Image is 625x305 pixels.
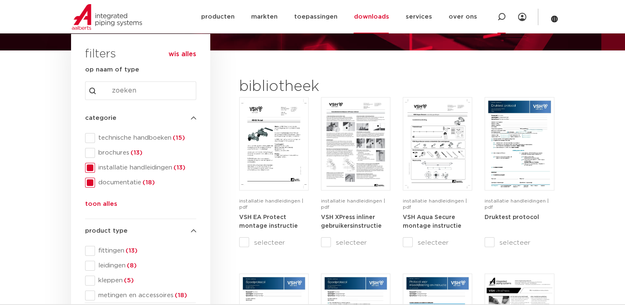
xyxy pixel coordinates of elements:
[129,150,143,156] span: (13)
[321,214,382,229] a: VSH XPress inliner gebruikersinstructie
[239,214,298,229] a: VSH EA Protect montage instructie
[124,248,138,254] span: (13)
[95,134,196,142] span: technische handboeken
[485,238,554,248] label: selecteer
[172,164,185,171] span: (13)
[95,247,196,255] span: fittingen
[95,164,196,172] span: installatie handleidingen
[403,214,461,229] a: VSH Aqua Secure montage instructie
[85,178,196,188] div: documentatie(18)
[85,133,196,143] div: technische handboeken(15)
[239,238,309,248] label: selecteer
[85,163,196,173] div: installatie handleidingen(13)
[85,276,196,286] div: kleppen(5)
[95,276,196,285] span: kleppen
[95,291,196,300] span: metingen en accessoires
[405,99,470,188] img: vsh-aqua-secure-a5-26-02-2015-pdf.jpg
[241,99,307,188] img: ea-protectgebrinstr150x15050043732014-10nl-pdf.jpg
[85,291,196,300] div: metingen en accessoires(18)
[85,67,139,73] strong: op naam of type
[321,198,385,210] span: installatie handleidingen | pdf
[85,226,196,236] h4: product type
[485,214,539,220] a: Druktest protocol
[85,261,196,271] div: leidingen(8)
[123,277,134,284] span: (5)
[85,45,116,64] h3: filters
[171,135,185,141] span: (15)
[321,238,390,248] label: selecteer
[323,99,388,188] img: xpress-inlinergebruikersinstructie2014-pdf.jpg
[95,179,196,187] span: documentatie
[126,262,137,269] span: (8)
[487,99,552,188] img: 02-nl2vsh-druktestprotocol-water-pdf.jpg
[141,179,155,186] span: (18)
[169,50,196,58] button: wis alles
[403,198,467,210] span: installatie handleidingen | pdf
[403,238,472,248] label: selecteer
[95,262,196,270] span: leidingen
[85,113,196,123] h4: categorie
[85,148,196,158] div: brochures(13)
[485,198,549,210] span: installatie handleidingen | pdf
[85,199,117,212] button: toon alles
[173,292,187,298] span: (18)
[239,198,303,210] span: installatie handleidingen | pdf
[85,246,196,256] div: fittingen(13)
[95,149,196,157] span: brochures
[239,77,386,97] h2: bibliotheek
